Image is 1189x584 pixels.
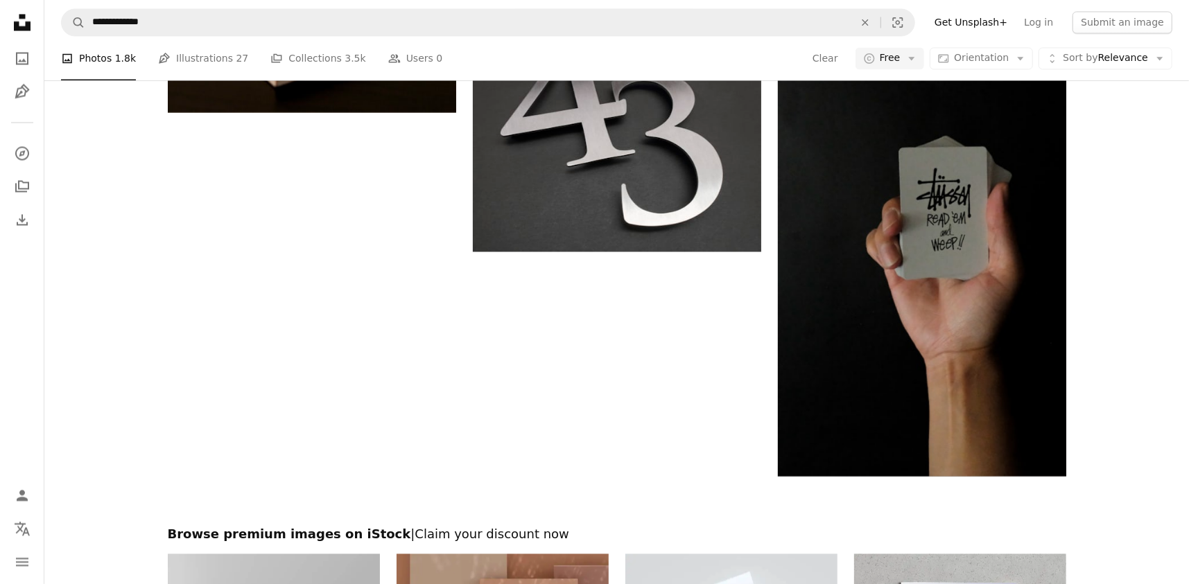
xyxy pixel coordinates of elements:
[812,47,839,69] button: Clear
[954,52,1009,63] span: Orientation
[880,51,901,65] span: Free
[8,44,36,72] a: Photos
[62,9,85,35] button: Search Unsplash
[8,548,36,576] button: Menu
[856,47,925,69] button: Free
[850,9,880,35] button: Clear
[778,213,1066,225] a: text
[8,172,36,200] a: Collections
[61,8,915,36] form: Find visuals sitewide
[926,11,1016,33] a: Get Unsplash+
[168,526,1066,542] h2: Browse premium images on iStock
[8,206,36,233] a: Download History
[930,47,1033,69] button: Orientation
[1063,51,1148,65] span: Relevance
[236,51,249,66] span: 27
[345,51,365,66] span: 3.5k
[473,127,761,140] a: silver 43 illustration
[1039,47,1172,69] button: Sort byRelevance
[1016,11,1061,33] a: Log in
[473,17,761,251] img: silver 43 illustration
[8,481,36,509] a: Log in / Sign up
[881,9,914,35] button: Visual search
[270,36,365,80] a: Collections 3.5k
[8,139,36,167] a: Explore
[388,36,443,80] a: Users 0
[1073,11,1172,33] button: Submit an image
[8,8,36,39] a: Home — Unsplash
[1063,52,1097,63] span: Sort by
[158,36,248,80] a: Illustrations 27
[8,515,36,542] button: Language
[436,51,442,66] span: 0
[8,78,36,105] a: Illustrations
[410,527,569,541] span: | Claim your discount now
